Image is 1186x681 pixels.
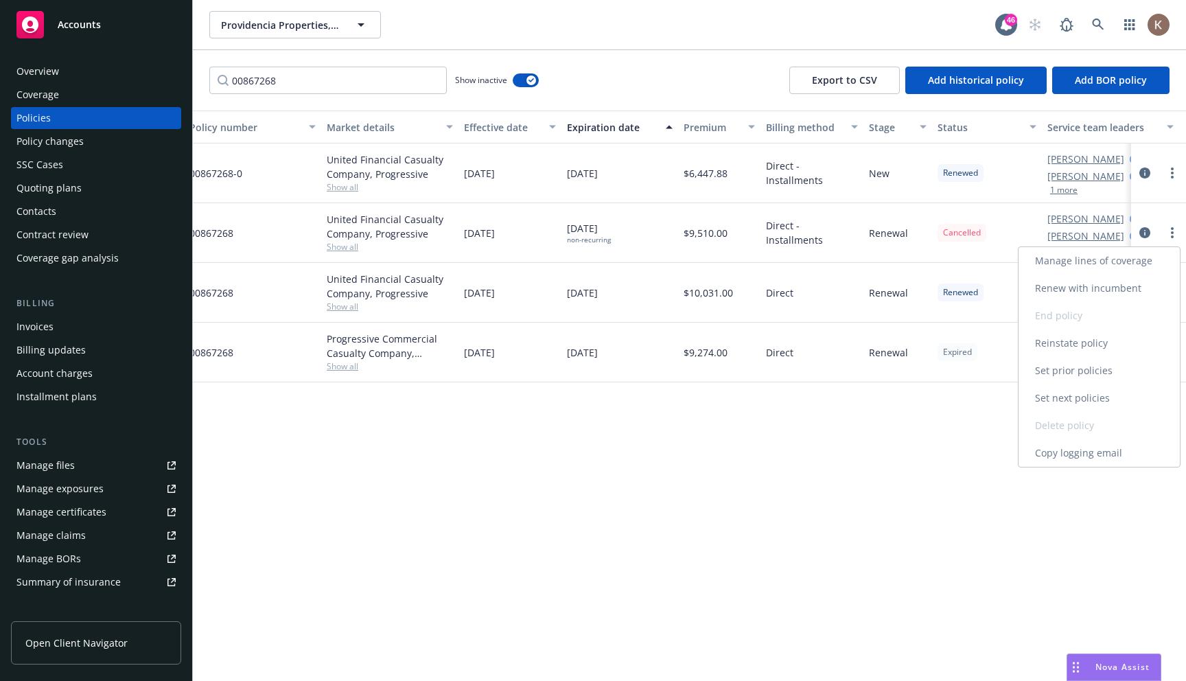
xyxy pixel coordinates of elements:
[327,272,453,301] div: United Financial Casualty Company, Progressive
[209,11,381,38] button: Providencia Properties, Inc.
[464,345,495,360] span: [DATE]
[327,332,453,360] div: Progressive Commercial Casualty Company, Progressive
[11,478,181,500] a: Manage exposures
[321,111,458,143] button: Market details
[16,247,119,269] div: Coverage gap analysis
[684,226,728,240] span: $9,510.00
[1021,11,1049,38] a: Start snowing
[1137,224,1153,241] a: circleInformation
[189,226,233,240] span: 00867268
[58,19,101,30] span: Accounts
[561,111,678,143] button: Expiration date
[766,159,858,187] span: Direct - Installments
[327,301,453,312] span: Show all
[567,120,658,135] div: Expiration date
[1116,11,1143,38] a: Switch app
[766,345,793,360] span: Direct
[684,120,740,135] div: Premium
[11,154,181,176] a: SSC Cases
[189,120,301,135] div: Policy number
[11,501,181,523] a: Manage certificates
[16,454,75,476] div: Manage files
[1042,111,1179,143] button: Service team leaders
[16,107,51,129] div: Policies
[11,107,181,129] a: Policies
[1052,67,1170,94] button: Add BOR policy
[464,226,495,240] span: [DATE]
[327,241,453,253] span: Show all
[863,111,932,143] button: Stage
[16,339,86,361] div: Billing updates
[25,636,128,650] span: Open Client Navigator
[464,286,495,300] span: [DATE]
[327,152,453,181] div: United Financial Casualty Company, Progressive
[209,67,447,94] input: Filter by keyword...
[327,212,453,241] div: United Financial Casualty Company, Progressive
[1067,654,1084,680] div: Drag to move
[1019,330,1180,357] a: Reinstate policy
[11,224,181,246] a: Contract review
[11,454,181,476] a: Manage files
[567,286,598,300] span: [DATE]
[1047,229,1124,243] a: [PERSON_NAME]
[16,130,84,152] div: Policy changes
[1095,661,1150,673] span: Nova Assist
[11,247,181,269] a: Coverage gap analysis
[11,524,181,546] a: Manage claims
[869,166,889,181] span: New
[189,166,242,181] span: 00867268-0
[11,571,181,593] a: Summary of insurance
[943,167,978,179] span: Renewed
[1019,384,1180,412] a: Set next policies
[932,111,1042,143] button: Status
[943,346,972,358] span: Expired
[938,120,1021,135] div: Status
[464,120,541,135] div: Effective date
[1053,11,1080,38] a: Report a Bug
[16,224,89,246] div: Contract review
[16,200,56,222] div: Contacts
[16,316,54,338] div: Invoices
[11,362,181,384] a: Account charges
[16,84,59,106] div: Coverage
[327,360,453,372] span: Show all
[16,524,86,546] div: Manage claims
[812,73,877,86] span: Export to CSV
[16,501,106,523] div: Manage certificates
[678,111,760,143] button: Premium
[684,345,728,360] span: $9,274.00
[943,286,978,299] span: Renewed
[221,18,340,32] span: Providencia Properties, Inc.
[1148,14,1170,36] img: photo
[684,166,728,181] span: $6,447.88
[16,478,104,500] div: Manage exposures
[1047,152,1124,166] a: [PERSON_NAME]
[1019,247,1180,275] a: Manage lines of coverage
[1075,73,1147,86] span: Add BOR policy
[869,120,911,135] div: Stage
[1019,357,1180,384] a: Set prior policies
[189,286,233,300] span: 00867268
[16,154,63,176] div: SSC Cases
[1067,654,1161,681] button: Nova Assist
[1005,14,1017,26] div: 46
[1019,439,1180,467] a: Copy logging email
[567,166,598,181] span: [DATE]
[11,200,181,222] a: Contacts
[16,548,81,570] div: Manage BORs
[16,60,59,82] div: Overview
[11,297,181,310] div: Billing
[1047,120,1159,135] div: Service team leaders
[1137,165,1153,181] a: circleInformation
[567,345,598,360] span: [DATE]
[567,221,611,244] span: [DATE]
[1084,11,1112,38] a: Search
[11,5,181,44] a: Accounts
[684,286,733,300] span: $10,031.00
[11,339,181,361] a: Billing updates
[11,60,181,82] a: Overview
[928,73,1024,86] span: Add historical policy
[760,111,863,143] button: Billing method
[789,67,900,94] button: Export to CSV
